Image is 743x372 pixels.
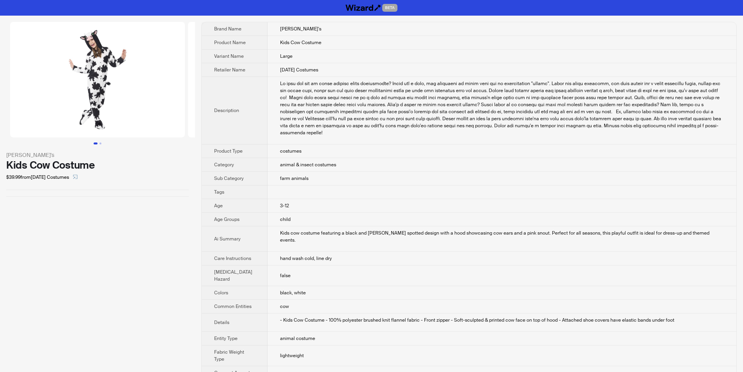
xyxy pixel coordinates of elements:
span: [DATE] Costumes [280,67,318,73]
span: Care Instructions [214,255,251,262]
div: [PERSON_NAME]'s [6,151,189,159]
span: Entity Type [214,335,238,342]
span: Retailer Name [214,67,245,73]
span: costumes [280,148,301,154]
div: $39.99 from [DATE] Costumes [6,171,189,183]
span: hand wash cold, line dry [280,255,332,262]
span: Ai Summary [214,236,241,242]
span: Kids Cow Costume [280,39,321,46]
div: Kids cow costume featuring a black and white spotted design with a hood showcasing cow ears and a... [280,230,724,244]
span: Common Entities [214,303,252,310]
span: cow [280,303,289,310]
span: [PERSON_NAME]'s [280,26,321,32]
span: Category [214,162,234,168]
span: child [280,216,291,222]
span: Large [280,53,293,59]
img: Kids Cow Costume Large image 1 [10,22,185,137]
span: select [73,174,78,179]
span: Description [214,107,239,114]
span: farm animals [280,175,309,182]
span: Product Name [214,39,246,46]
div: Kids Cow Costume [6,159,189,171]
span: animal & insect costumes [280,162,336,168]
span: Variant Name [214,53,244,59]
span: false [280,272,291,279]
span: black, white [280,290,306,296]
span: [MEDICAL_DATA] Hazard [214,269,252,282]
span: Details [214,319,229,326]
img: Kids Cow Costume Large image 2 [188,22,363,137]
span: Product Type [214,148,243,154]
span: Colors [214,290,228,296]
span: BETA [382,4,397,12]
span: lightweight [280,352,304,359]
span: Age Groups [214,216,239,222]
span: animal costume [280,335,315,342]
div: - Kids Cow Costume - 100% polyester brushed knit flannel fabric - Front zipper - Soft-sculpted & ... [280,317,724,324]
button: Go to slide 2 [99,142,101,144]
span: Age [214,203,223,209]
span: Tags [214,189,224,195]
div: Is your kid one of those intense dairy enthusiasts? Maybe for a year, the punchline to every joke... [280,80,724,136]
span: Fabric Weight Type [214,349,244,362]
span: 3-12 [280,203,289,209]
span: Brand Name [214,26,241,32]
span: Sub Category [214,175,244,182]
button: Go to slide 1 [94,142,98,144]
